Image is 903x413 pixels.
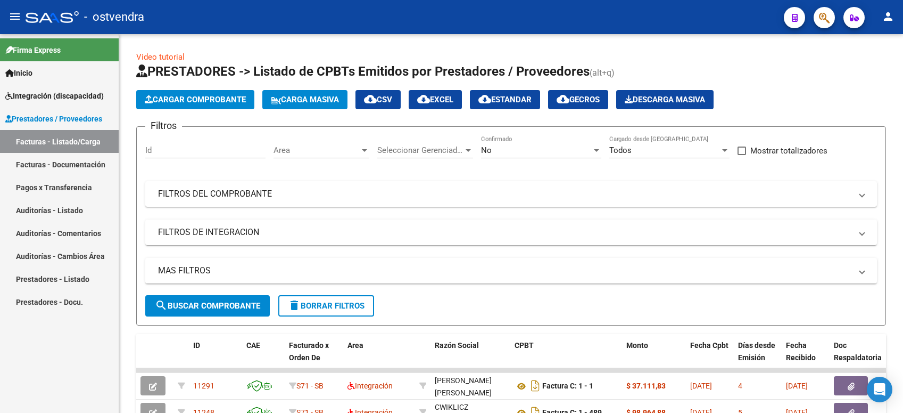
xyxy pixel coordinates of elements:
[193,341,200,350] span: ID
[84,5,144,29] span: - ostvendra
[622,334,686,381] datatable-header-cell: Monto
[377,145,463,155] span: Seleccionar Gerenciador
[786,341,816,362] span: Fecha Recibido
[435,375,506,397] div: 27337838168
[145,118,182,133] h3: Filtros
[830,334,893,381] datatable-header-cell: Doc Respaldatoria
[626,382,666,390] strong: $ 37.111,83
[782,334,830,381] datatable-header-cell: Fecha Recibido
[435,341,479,350] span: Razón Social
[285,334,343,381] datatable-header-cell: Facturado x Orden De
[786,382,808,390] span: [DATE]
[750,144,827,157] span: Mostrar totalizadores
[158,188,851,200] mat-panel-title: FILTROS DEL COMPROBANTE
[738,341,775,362] span: Días desde Emisión
[274,145,360,155] span: Area
[417,95,453,104] span: EXCEL
[155,301,260,311] span: Buscar Comprobante
[430,334,510,381] datatable-header-cell: Razón Social
[355,90,401,109] button: CSV
[616,90,714,109] app-download-masive: Descarga masiva de comprobantes (adjuntos)
[435,375,506,399] div: [PERSON_NAME] [PERSON_NAME]
[625,95,705,104] span: Descarga Masiva
[242,334,285,381] datatable-header-cell: CAE
[528,377,542,394] i: Descargar documento
[470,90,540,109] button: Estandar
[136,90,254,109] button: Cargar Comprobante
[158,265,851,277] mat-panel-title: MAS FILTROS
[246,341,260,350] span: CAE
[616,90,714,109] button: Descarga Masiva
[590,68,615,78] span: (alt+q)
[686,334,734,381] datatable-header-cell: Fecha Cpbt
[5,44,61,56] span: Firma Express
[738,382,742,390] span: 4
[158,226,851,238] mat-panel-title: FILTROS DE INTEGRACION
[262,90,347,109] button: Carga Masiva
[271,95,339,104] span: Carga Masiva
[834,341,882,362] span: Doc Respaldatoria
[5,90,104,102] span: Integración (discapacidad)
[882,10,894,23] mat-icon: person
[145,220,877,245] mat-expansion-panel-header: FILTROS DE INTEGRACION
[343,334,415,381] datatable-header-cell: Area
[417,93,430,106] mat-icon: cloud_download
[542,382,593,391] strong: Factura C: 1 - 1
[278,295,374,317] button: Borrar Filtros
[193,382,214,390] span: 11291
[609,145,632,155] span: Todos
[548,90,608,109] button: Gecros
[189,334,242,381] datatable-header-cell: ID
[690,382,712,390] span: [DATE]
[478,93,491,106] mat-icon: cloud_download
[288,301,364,311] span: Borrar Filtros
[5,67,32,79] span: Inicio
[364,93,377,106] mat-icon: cloud_download
[347,341,363,350] span: Area
[145,258,877,284] mat-expansion-panel-header: MAS FILTROS
[734,334,782,381] datatable-header-cell: Días desde Emisión
[478,95,532,104] span: Estandar
[145,295,270,317] button: Buscar Comprobante
[557,95,600,104] span: Gecros
[510,334,622,381] datatable-header-cell: CPBT
[626,341,648,350] span: Monto
[136,64,590,79] span: PRESTADORES -> Listado de CPBTs Emitidos por Prestadores / Proveedores
[347,382,393,390] span: Integración
[9,10,21,23] mat-icon: menu
[409,90,462,109] button: EXCEL
[690,341,728,350] span: Fecha Cpbt
[296,382,324,390] span: S71 - SB
[145,95,246,104] span: Cargar Comprobante
[289,341,329,362] span: Facturado x Orden De
[136,52,185,62] a: Video tutorial
[515,341,534,350] span: CPBT
[364,95,392,104] span: CSV
[867,377,892,402] div: Open Intercom Messenger
[288,299,301,312] mat-icon: delete
[557,93,569,106] mat-icon: cloud_download
[481,145,492,155] span: No
[155,299,168,312] mat-icon: search
[5,113,102,125] span: Prestadores / Proveedores
[145,181,877,207] mat-expansion-panel-header: FILTROS DEL COMPROBANTE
